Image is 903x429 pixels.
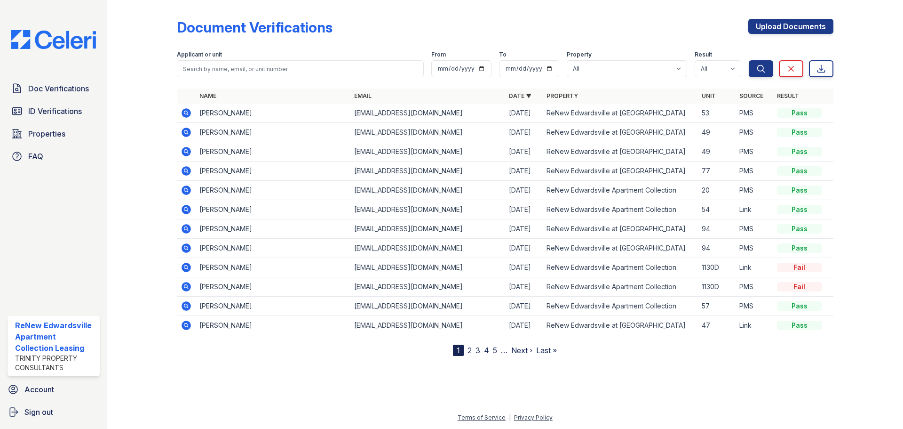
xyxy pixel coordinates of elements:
a: 4 [484,346,489,355]
td: Link [736,316,773,335]
a: 3 [475,346,480,355]
td: 1130D [698,277,736,297]
td: [PERSON_NAME] [196,297,350,316]
div: | [509,414,511,421]
a: Name [199,92,216,99]
a: ID Verifications [8,102,100,121]
td: [PERSON_NAME] [196,200,350,219]
span: … [501,345,507,356]
a: Privacy Policy [514,414,553,421]
a: Last » [536,346,557,355]
td: ReNew Edwardsville at [GEOGRAPHIC_DATA] [543,162,697,181]
td: PMS [736,142,773,162]
a: FAQ [8,147,100,166]
div: Trinity Property Consultants [15,354,96,372]
td: 1130D [698,258,736,277]
label: To [499,51,507,58]
a: Source [739,92,763,99]
td: 57 [698,297,736,316]
span: Account [24,384,54,395]
td: 49 [698,142,736,162]
td: 20 [698,181,736,200]
div: Pass [777,321,822,330]
a: Terms of Service [458,414,506,421]
label: Applicant or unit [177,51,222,58]
div: Pass [777,301,822,311]
td: ReNew Edwardsville at [GEOGRAPHIC_DATA] [543,142,697,162]
td: [DATE] [505,277,543,297]
a: 2 [467,346,472,355]
span: Properties [28,128,65,139]
td: [EMAIL_ADDRESS][DOMAIN_NAME] [350,297,505,316]
td: ReNew Edwardsville at [GEOGRAPHIC_DATA] [543,123,697,142]
td: ReNew Edwardsville Apartment Collection [543,297,697,316]
td: 77 [698,162,736,181]
span: Sign out [24,406,53,418]
td: PMS [736,219,773,239]
td: [DATE] [505,297,543,316]
span: Doc Verifications [28,83,89,94]
div: Pass [777,243,822,253]
td: PMS [736,277,773,297]
a: Property [547,92,578,99]
a: Unit [702,92,716,99]
span: ID Verifications [28,105,82,117]
a: Date ▼ [509,92,531,99]
td: [EMAIL_ADDRESS][DOMAIN_NAME] [350,123,505,142]
td: [PERSON_NAME] [196,162,350,181]
td: [DATE] [505,181,543,200]
span: FAQ [28,151,43,162]
td: [EMAIL_ADDRESS][DOMAIN_NAME] [350,277,505,297]
td: [PERSON_NAME] [196,219,350,239]
label: From [431,51,446,58]
td: 47 [698,316,736,335]
div: Pass [777,128,822,137]
td: ReNew Edwardsville at [GEOGRAPHIC_DATA] [543,316,697,335]
div: Pass [777,186,822,195]
td: 94 [698,239,736,258]
div: Pass [777,205,822,214]
td: [EMAIL_ADDRESS][DOMAIN_NAME] [350,104,505,123]
div: Document Verifications [177,19,333,36]
td: [DATE] [505,239,543,258]
td: [DATE] [505,142,543,162]
button: Sign out [4,403,103,421]
td: [DATE] [505,219,543,239]
td: [EMAIL_ADDRESS][DOMAIN_NAME] [350,181,505,200]
td: PMS [736,162,773,181]
td: Link [736,200,773,219]
td: PMS [736,181,773,200]
div: ReNew Edwardsville Apartment Collection Leasing [15,320,96,354]
td: 49 [698,123,736,142]
td: [PERSON_NAME] [196,104,350,123]
div: Pass [777,166,822,176]
td: [DATE] [505,123,543,142]
td: 53 [698,104,736,123]
td: ReNew Edwardsville at [GEOGRAPHIC_DATA] [543,219,697,239]
td: [PERSON_NAME] [196,258,350,277]
td: [PERSON_NAME] [196,316,350,335]
a: Doc Verifications [8,79,100,98]
td: ReNew Edwardsville Apartment Collection [543,181,697,200]
div: Pass [777,224,822,234]
a: 5 [493,346,497,355]
a: Upload Documents [748,19,833,34]
td: [DATE] [505,104,543,123]
td: [EMAIL_ADDRESS][DOMAIN_NAME] [350,142,505,162]
td: ReNew Edwardsville at [GEOGRAPHIC_DATA] [543,104,697,123]
a: Email [354,92,372,99]
div: 1 [453,345,464,356]
td: [DATE] [505,258,543,277]
td: [PERSON_NAME] [196,142,350,162]
td: [EMAIL_ADDRESS][DOMAIN_NAME] [350,200,505,219]
td: [PERSON_NAME] [196,181,350,200]
td: [EMAIL_ADDRESS][DOMAIN_NAME] [350,258,505,277]
td: [EMAIL_ADDRESS][DOMAIN_NAME] [350,316,505,335]
a: Result [777,92,799,99]
td: [EMAIL_ADDRESS][DOMAIN_NAME] [350,219,505,239]
td: ReNew Edwardsville Apartment Collection [543,277,697,297]
td: [DATE] [505,200,543,219]
td: Link [736,258,773,277]
td: 94 [698,219,736,239]
label: Property [567,51,592,58]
